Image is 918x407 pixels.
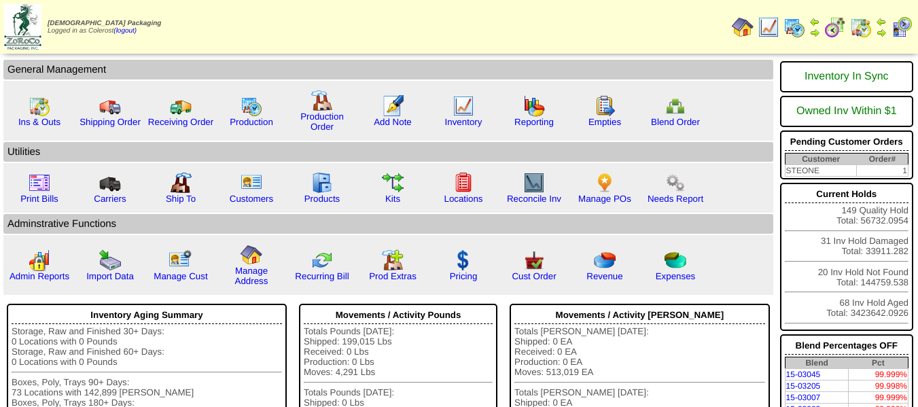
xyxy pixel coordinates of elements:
td: 99.999% [849,369,908,381]
img: arrowright.gif [809,27,820,38]
a: Add Note [374,117,412,127]
img: locations.gif [453,172,474,194]
img: calendarprod.gif [783,16,805,38]
div: Inventory Aging Summary [12,306,282,324]
img: calendarblend.gif [824,16,846,38]
img: arrowleft.gif [809,16,820,27]
img: calendarprod.gif [241,95,262,117]
a: Revenue [586,271,622,281]
a: Cust Order [512,271,556,281]
div: Owned Inv Within $1 [785,99,908,124]
a: Expenses [656,271,696,281]
img: pie_chart2.png [665,249,686,271]
td: General Management [3,60,773,79]
img: factory.gif [311,90,333,111]
th: Blend [785,357,849,369]
a: Locations [444,194,482,204]
img: workflow.png [665,172,686,194]
span: [DEMOGRAPHIC_DATA] Packaging [48,20,161,27]
img: home.gif [732,16,754,38]
img: calendarinout.gif [29,95,50,117]
td: STEONE [785,165,857,177]
img: line_graph.gif [758,16,779,38]
a: Manage Cust [154,271,207,281]
a: Empties [588,117,621,127]
a: Prod Extras [369,271,417,281]
img: zoroco-logo-small.webp [4,4,41,50]
a: Carriers [94,194,126,204]
img: dollar.gif [453,249,474,271]
td: Adminstrative Functions [3,214,773,234]
div: Current Holds [785,185,908,203]
td: 1 [857,165,908,177]
img: graph.gif [523,95,545,117]
a: Admin Reports [10,271,69,281]
img: line_graph2.gif [523,172,545,194]
img: factory2.gif [170,172,192,194]
img: truck.gif [99,95,121,117]
th: Pct [849,357,908,369]
img: arrowleft.gif [876,16,887,27]
img: calendarinout.gif [850,16,872,38]
a: (logout) [113,27,137,35]
th: Order# [857,154,908,165]
td: 99.998% [849,381,908,392]
img: pie_chart.png [594,249,616,271]
a: Receiving Order [148,117,213,127]
div: Blend Percentages OFF [785,337,908,355]
img: truck2.gif [170,95,192,117]
a: Ins & Outs [18,117,60,127]
a: Products [304,194,340,204]
a: Kits [385,194,400,204]
img: invoice2.gif [29,172,50,194]
a: Import Data [86,271,134,281]
a: Reporting [514,117,554,127]
a: Needs Report [648,194,703,204]
img: workorder.gif [594,95,616,117]
a: 15-03205 [786,381,821,391]
td: Utilities [3,142,773,162]
img: orders.gif [382,95,404,117]
a: Customers [230,194,273,204]
img: cust_order.png [523,249,545,271]
a: Inventory [445,117,482,127]
img: managecust.png [169,249,194,271]
span: Logged in as Colerost [48,20,161,35]
img: customers.gif [241,172,262,194]
img: calendarcustomer.gif [891,16,913,38]
img: arrowright.gif [876,27,887,38]
a: Production [230,117,273,127]
img: line_graph.gif [453,95,474,117]
img: po.png [594,172,616,194]
a: Recurring Bill [295,271,349,281]
img: truck3.gif [99,172,121,194]
a: 15-03045 [786,370,821,379]
img: graph2.png [29,249,50,271]
th: Customer [785,154,857,165]
img: workflow.gif [382,172,404,194]
a: Shipping Order [80,117,141,127]
img: cabinet.gif [311,172,333,194]
a: Production Order [300,111,344,132]
a: Blend Order [651,117,700,127]
img: network.png [665,95,686,117]
div: 149 Quality Hold Total: 56732.0954 31 Inv Hold Damaged Total: 33911.282 20 Inv Hold Not Found Tot... [780,183,913,331]
a: Manage Address [235,266,268,286]
a: Print Bills [20,194,58,204]
img: prodextras.gif [382,249,404,271]
a: 15-03007 [786,393,821,402]
a: Manage POs [578,194,631,204]
img: import.gif [99,249,121,271]
img: reconcile.gif [311,249,333,271]
td: 99.999% [849,392,908,404]
a: Ship To [166,194,196,204]
div: Movements / Activity Pounds [304,306,493,324]
div: Pending Customer Orders [785,133,908,151]
a: Pricing [450,271,478,281]
img: home.gif [241,244,262,266]
a: Reconcile Inv [507,194,561,204]
div: Inventory In Sync [785,64,908,90]
div: Movements / Activity [PERSON_NAME] [514,306,764,324]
